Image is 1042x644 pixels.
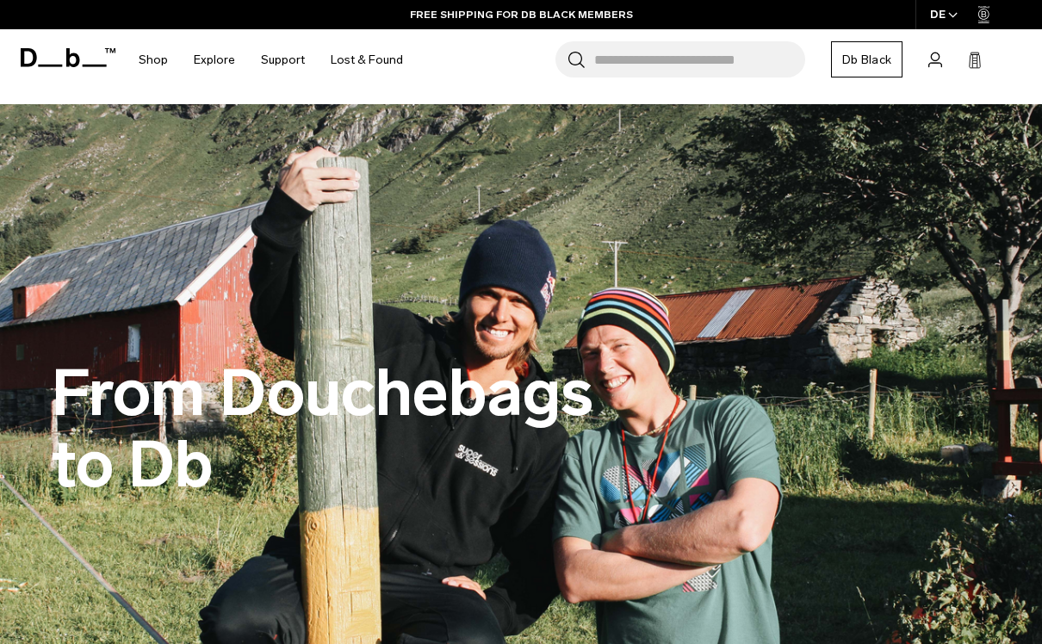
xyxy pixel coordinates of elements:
[139,29,168,90] a: Shop
[126,29,416,90] nav: Main Navigation
[52,358,611,501] h1: From Douchebags to Db
[194,29,235,90] a: Explore
[410,7,633,22] a: FREE SHIPPING FOR DB BLACK MEMBERS
[261,29,305,90] a: Support
[331,29,403,90] a: Lost & Found
[831,41,902,77] a: Db Black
